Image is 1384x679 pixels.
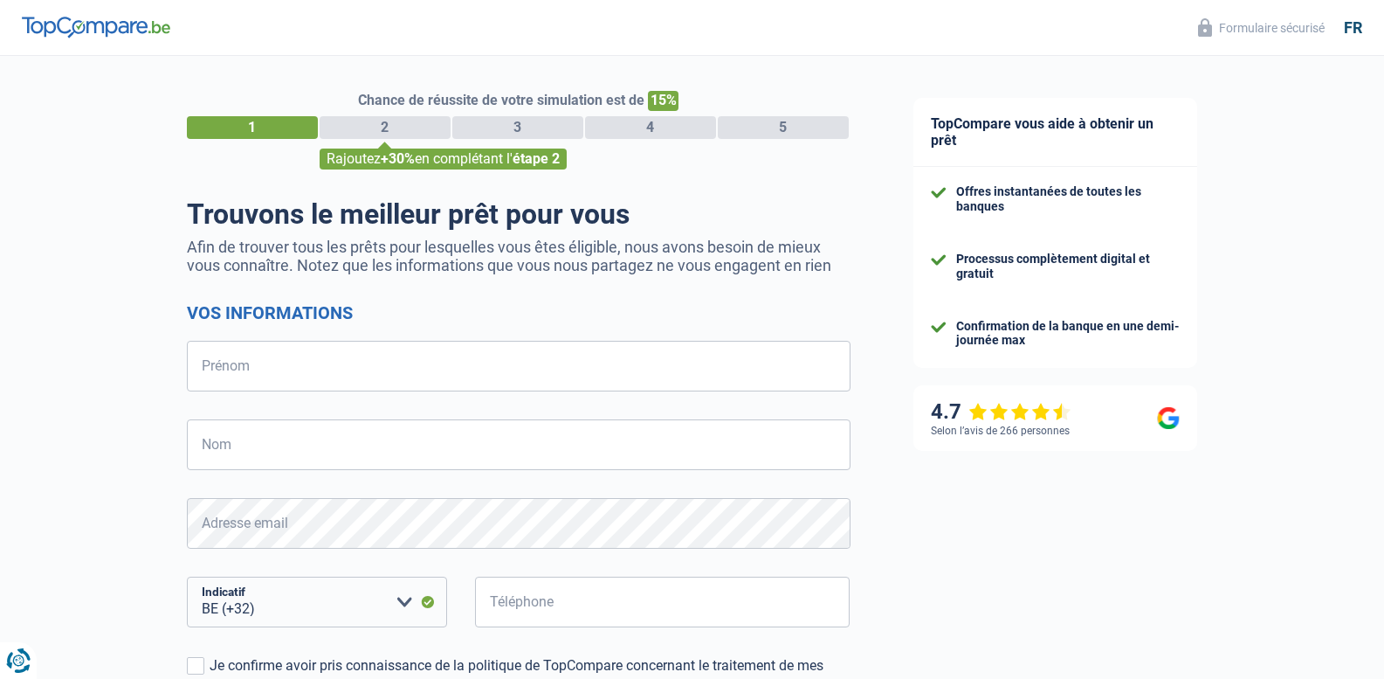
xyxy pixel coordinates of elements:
button: Formulaire sécurisé [1188,13,1335,42]
div: Offres instantanées de toutes les banques [956,184,1180,214]
div: fr [1344,18,1362,38]
span: Chance de réussite de votre simulation est de [358,92,644,108]
div: 5 [718,116,849,139]
div: Processus complètement digital et gratuit [956,252,1180,281]
span: +30% [381,150,415,167]
div: Rajoutez en complétant l' [320,149,567,170]
span: étape 2 [513,150,560,167]
h1: Trouvons le meilleur prêt pour vous [187,197,850,231]
img: TopCompare Logo [22,17,170,38]
h2: Vos informations [187,302,850,323]
div: Selon l’avis de 266 personnes [931,425,1070,437]
div: Confirmation de la banque en une demi-journée max [956,319,1180,349]
div: 4 [585,116,716,139]
div: 2 [320,116,451,139]
div: TopCompare vous aide à obtenir un prêt [913,98,1197,167]
div: 1 [187,116,318,139]
div: 4.7 [931,399,1071,425]
div: 3 [452,116,583,139]
p: Afin de trouver tous les prêts pour lesquelles vous êtes éligible, nous avons besoin de mieux vou... [187,238,850,274]
input: 401020304 [475,577,850,627]
span: 15% [648,91,678,111]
